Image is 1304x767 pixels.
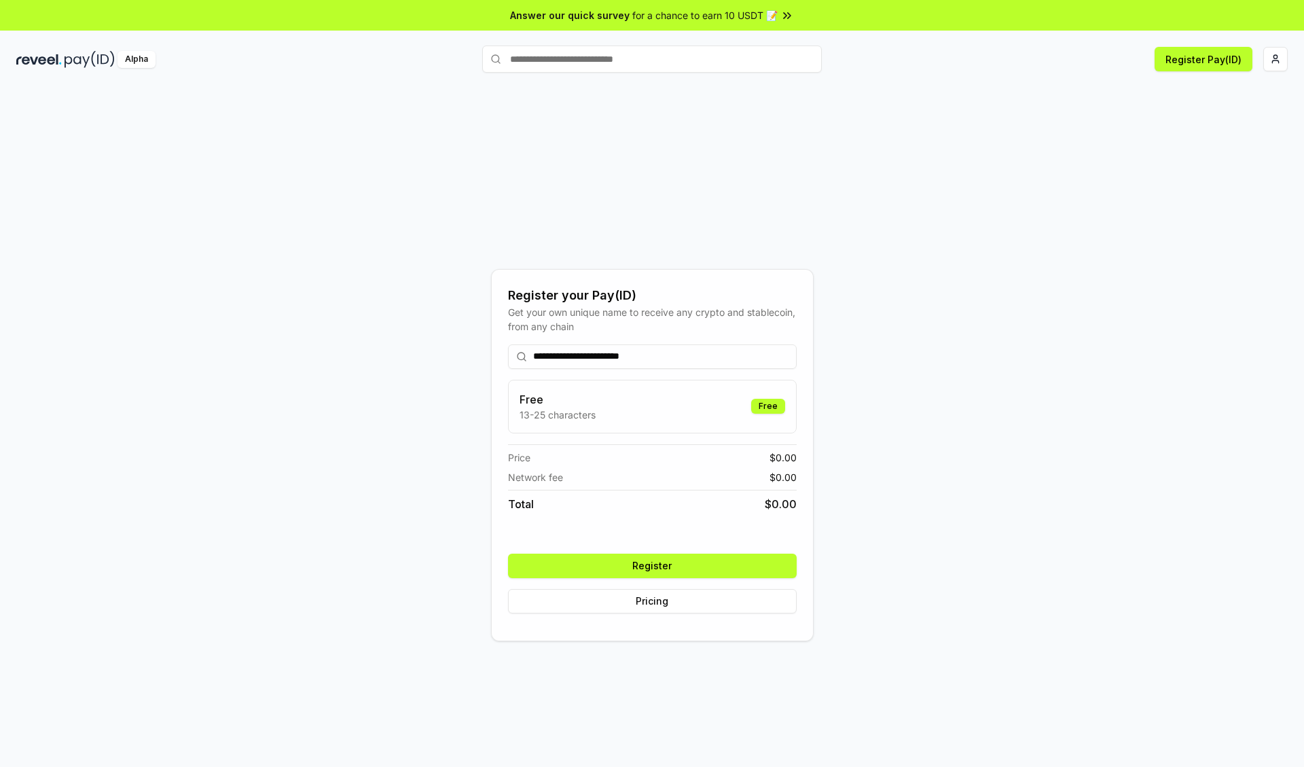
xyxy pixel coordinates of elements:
[508,286,797,305] div: Register your Pay(ID)
[765,496,797,512] span: $ 0.00
[16,51,62,68] img: reveel_dark
[508,470,563,484] span: Network fee
[508,450,530,465] span: Price
[508,305,797,334] div: Get your own unique name to receive any crypto and stablecoin, from any chain
[117,51,156,68] div: Alpha
[751,399,785,414] div: Free
[769,450,797,465] span: $ 0.00
[508,589,797,613] button: Pricing
[510,8,630,22] span: Answer our quick survey
[769,470,797,484] span: $ 0.00
[520,408,596,422] p: 13-25 characters
[520,391,596,408] h3: Free
[632,8,778,22] span: for a chance to earn 10 USDT 📝
[65,51,115,68] img: pay_id
[508,496,534,512] span: Total
[508,554,797,578] button: Register
[1155,47,1252,71] button: Register Pay(ID)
